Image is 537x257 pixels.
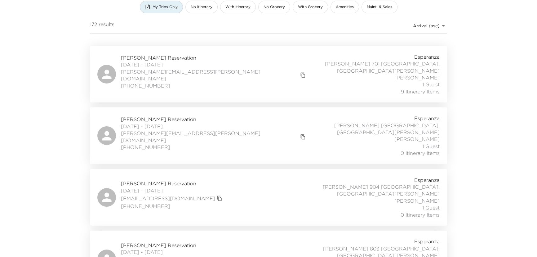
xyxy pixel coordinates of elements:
span: 0 Itinerary Items [401,150,440,156]
button: With Itinerary [220,1,256,13]
span: [DATE] - [DATE] [121,187,224,194]
a: [PERSON_NAME] Reservation[DATE] - [DATE][PERSON_NAME][EMAIL_ADDRESS][PERSON_NAME][DOMAIN_NAME]cop... [90,107,447,164]
span: No Grocery [264,4,285,10]
span: 0 Itinerary Items [401,211,440,218]
button: Amenities [331,1,359,13]
button: Maint. & Sales [362,1,397,13]
span: [PERSON_NAME] 904 [GEOGRAPHIC_DATA], [GEOGRAPHIC_DATA][PERSON_NAME] [303,183,440,197]
span: [PERSON_NAME] [GEOGRAPHIC_DATA], [GEOGRAPHIC_DATA][PERSON_NAME] [307,122,440,136]
button: copy primary member email [299,71,307,79]
span: [PERSON_NAME] Reservation [121,242,224,249]
span: [DATE] - [DATE] [121,123,307,130]
span: [PERSON_NAME] Reservation [121,116,307,123]
span: Esperanza [414,115,440,122]
span: [PERSON_NAME] Reservation [121,180,224,187]
button: copy primary member email [215,194,224,203]
a: [PERSON_NAME] Reservation[DATE] - [DATE][EMAIL_ADDRESS][DOMAIN_NAME]copy primary member email[PHO... [90,169,447,226]
button: My Trips Only [140,1,183,13]
a: [PERSON_NAME] Reservation[DATE] - [DATE][PERSON_NAME][EMAIL_ADDRESS][PERSON_NAME][DOMAIN_NAME]cop... [90,46,447,102]
button: No Grocery [258,1,290,13]
span: 1 Guest [422,143,440,150]
span: My Trips Only [153,4,178,10]
span: [PERSON_NAME] [394,136,440,142]
span: [PHONE_NUMBER] [121,144,307,151]
a: [PERSON_NAME][EMAIL_ADDRESS][PERSON_NAME][DOMAIN_NAME] [121,130,299,144]
span: 172 results [90,21,114,31]
span: With Grocery [298,4,323,10]
span: With Itinerary [225,4,251,10]
span: [PERSON_NAME] [394,197,440,204]
span: [DATE] - [DATE] [121,249,224,255]
span: Maint. & Sales [367,4,392,10]
span: [PERSON_NAME] [394,74,440,81]
button: copy primary member email [299,133,307,141]
a: [PERSON_NAME][EMAIL_ADDRESS][PERSON_NAME][DOMAIN_NAME] [121,68,299,82]
span: 9 Itinerary Items [401,88,440,95]
span: Arrival (asc) [413,23,440,29]
span: Esperanza [414,238,440,245]
span: [PERSON_NAME] Reservation [121,54,307,61]
span: Esperanza [414,177,440,183]
span: Esperanza [414,53,440,60]
span: [PHONE_NUMBER] [121,203,224,210]
span: No Itinerary [191,4,212,10]
span: [PERSON_NAME] 701 [GEOGRAPHIC_DATA], [GEOGRAPHIC_DATA][PERSON_NAME] [307,60,440,74]
span: 1 Guest [422,81,440,88]
button: No Itinerary [185,1,218,13]
span: 1 Guest [422,204,440,211]
span: [PHONE_NUMBER] [121,82,307,89]
a: [EMAIL_ADDRESS][DOMAIN_NAME] [121,195,215,202]
span: Amenities [336,4,354,10]
span: [DATE] - [DATE] [121,61,307,68]
button: With Grocery [293,1,328,13]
